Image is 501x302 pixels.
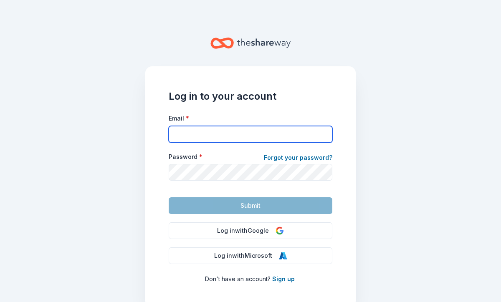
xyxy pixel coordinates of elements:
span: Don ' t have an account? [205,275,271,282]
a: Sign up [272,275,295,282]
label: Password [169,153,202,161]
label: Email [169,114,189,123]
h1: Log in to your account [169,90,332,103]
img: Microsoft Logo [279,252,287,260]
a: Forgot your password? [264,153,332,164]
button: Log inwithGoogle [169,222,332,239]
img: Google Logo [276,226,284,235]
button: Log inwithMicrosoft [169,247,332,264]
a: Home [210,33,291,53]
